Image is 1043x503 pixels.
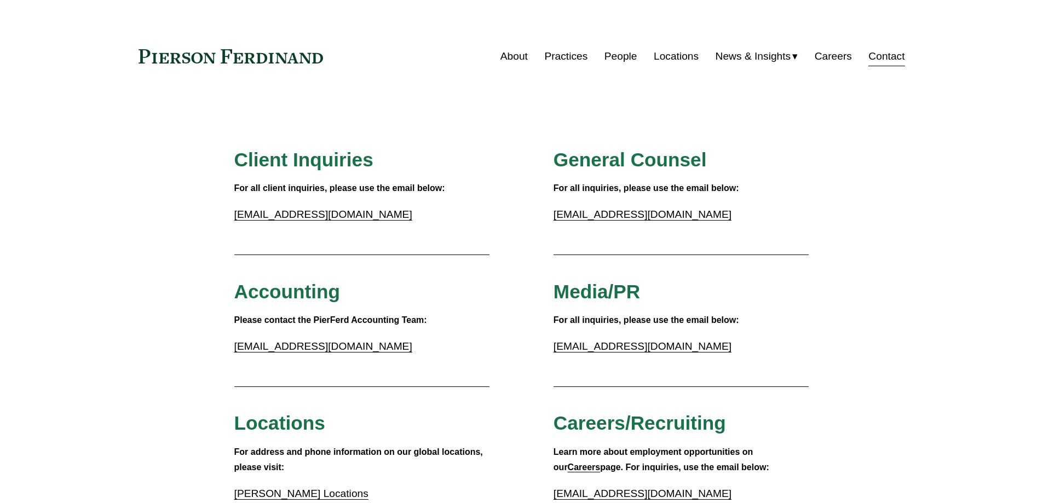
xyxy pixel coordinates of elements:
[604,46,637,67] a: People
[554,149,707,170] span: General Counsel
[554,183,739,193] strong: For all inquiries, please use the email below:
[500,46,528,67] a: About
[716,46,798,67] a: folder dropdown
[234,149,373,170] span: Client Inquiries
[234,315,427,325] strong: Please contact the PierFerd Accounting Team:
[234,488,368,499] a: [PERSON_NAME] Locations
[234,412,325,433] span: Locations
[600,462,769,472] strong: page. For inquiries, use the email below:
[554,447,756,472] strong: Learn more about employment opportunities on our
[544,46,587,67] a: Practices
[234,183,445,193] strong: For all client inquiries, please use the email below:
[568,462,601,472] a: Careers
[868,46,904,67] a: Contact
[234,209,412,220] a: [EMAIL_ADDRESS][DOMAIN_NAME]
[554,281,640,302] span: Media/PR
[654,46,699,67] a: Locations
[716,47,791,66] span: News & Insights
[234,447,486,472] strong: For address and phone information on our global locations, please visit:
[815,46,852,67] a: Careers
[554,488,731,499] a: [EMAIL_ADDRESS][DOMAIN_NAME]
[554,315,739,325] strong: For all inquiries, please use the email below:
[234,281,341,302] span: Accounting
[234,340,412,352] a: [EMAIL_ADDRESS][DOMAIN_NAME]
[554,209,731,220] a: [EMAIL_ADDRESS][DOMAIN_NAME]
[554,340,731,352] a: [EMAIL_ADDRESS][DOMAIN_NAME]
[554,412,726,433] span: Careers/Recruiting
